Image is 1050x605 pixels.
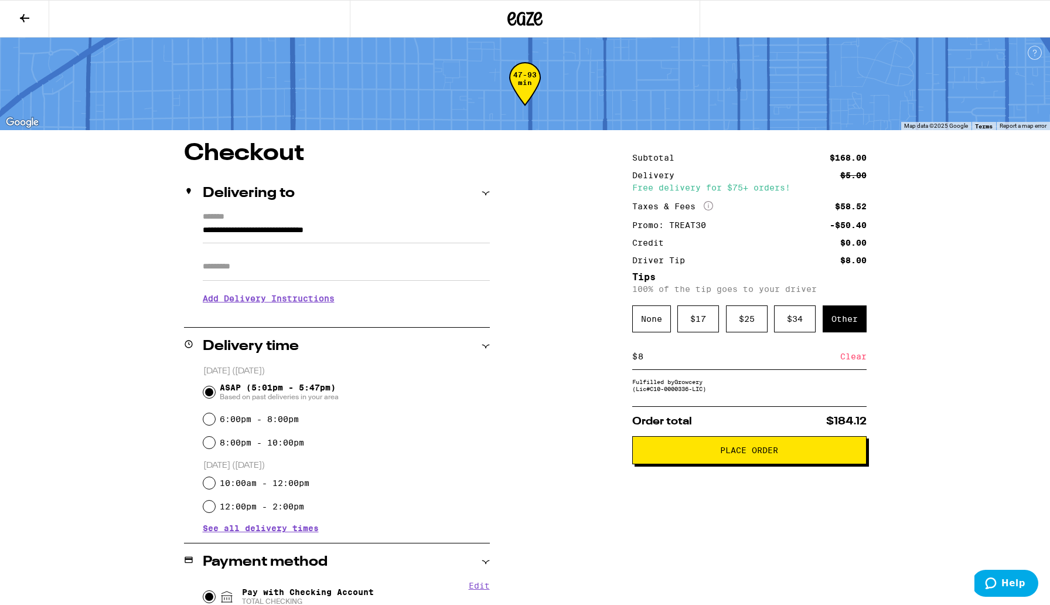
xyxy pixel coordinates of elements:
[975,123,993,130] a: Terms
[720,446,778,454] span: Place Order
[632,436,867,464] button: Place Order
[677,305,719,332] div: $ 17
[632,284,867,294] p: 100% of the tip goes to your driver
[840,256,867,264] div: $8.00
[1000,123,1046,129] a: Report a map error
[469,581,490,590] button: Edit
[3,115,42,130] img: Google
[203,285,490,312] h3: Add Delivery Instructions
[632,171,683,179] div: Delivery
[632,221,714,229] div: Promo: TREAT30
[632,183,867,192] div: Free delivery for $75+ orders!
[637,351,840,362] input: 0
[840,344,867,369] div: Clear
[203,460,490,471] p: [DATE] ([DATE])
[203,366,490,377] p: [DATE] ([DATE])
[632,305,671,332] div: None
[823,305,867,332] div: Other
[840,171,867,179] div: $5.00
[203,555,328,569] h2: Payment method
[632,416,692,427] span: Order total
[203,524,319,532] button: See all delivery times
[830,221,867,229] div: -$50.40
[203,339,299,354] h2: Delivery time
[632,201,713,212] div: Taxes & Fees
[220,383,339,402] span: ASAP (5:01pm - 5:47pm)
[632,273,867,282] h5: Tips
[632,344,637,369] div: $
[184,142,490,165] h1: Checkout
[632,378,867,392] div: Fulfilled by Growcery (Lic# C10-0000336-LIC )
[826,416,867,427] span: $184.12
[203,312,490,321] p: We'll contact you at [PHONE_NUMBER] when we arrive
[904,123,968,129] span: Map data ©2025 Google
[220,438,304,447] label: 8:00pm - 10:00pm
[632,256,693,264] div: Driver Tip
[840,239,867,247] div: $0.00
[220,502,304,511] label: 12:00pm - 2:00pm
[220,392,339,402] span: Based on past deliveries in your area
[509,71,541,115] div: 47-93 min
[632,239,672,247] div: Credit
[220,478,309,488] label: 10:00am - 12:00pm
[974,570,1038,599] iframe: Opens a widget where you can find more information
[3,115,42,130] a: Open this area in Google Maps (opens a new window)
[220,414,299,424] label: 6:00pm - 8:00pm
[632,154,683,162] div: Subtotal
[203,186,295,200] h2: Delivering to
[835,202,867,210] div: $58.52
[830,154,867,162] div: $168.00
[726,305,768,332] div: $ 25
[774,305,816,332] div: $ 34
